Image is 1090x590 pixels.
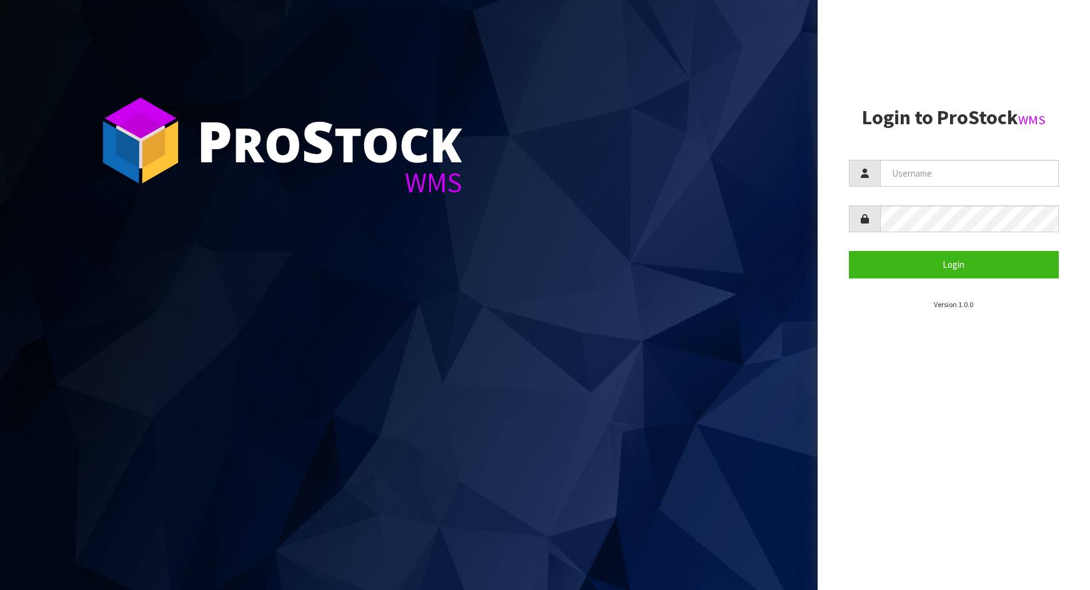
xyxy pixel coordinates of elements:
img: ProStock Cube [94,94,187,187]
span: P [197,102,232,179]
div: ro tock [197,112,462,169]
button: Login [849,251,1059,278]
h2: Login to ProStock [849,107,1059,129]
small: Version 1.0.0 [934,300,973,309]
small: WMS [1018,112,1046,128]
span: S [302,102,334,179]
input: Username [880,160,1059,187]
div: WMS [197,169,462,197]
